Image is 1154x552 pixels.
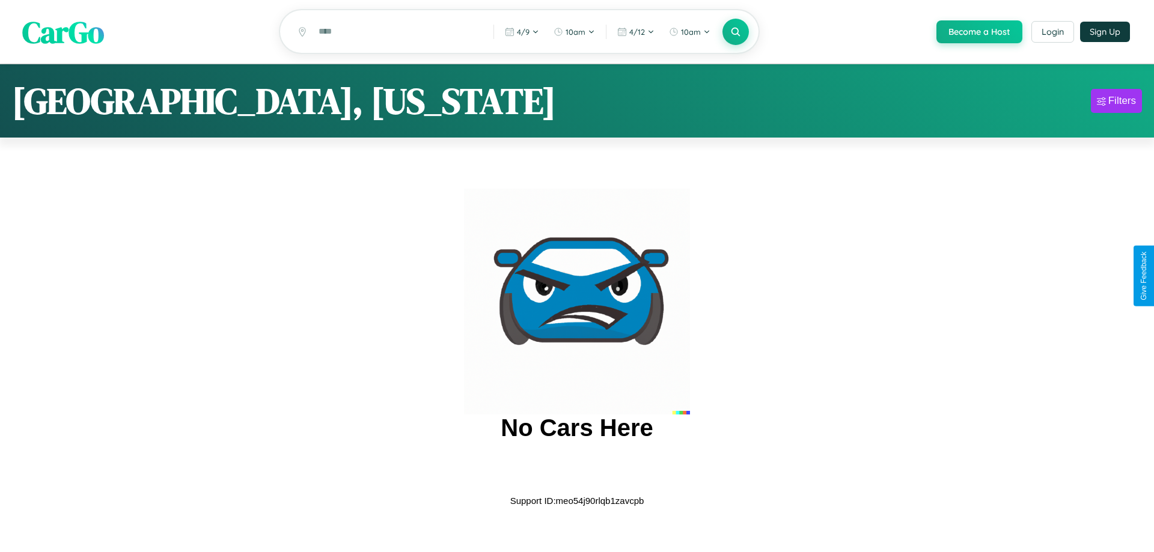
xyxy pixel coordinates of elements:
span: 4 / 12 [629,27,645,37]
button: Login [1031,21,1074,43]
button: 4/12 [611,22,661,41]
p: Support ID: meo54j90rlqb1zavcpb [510,493,644,509]
button: Filters [1091,89,1142,113]
span: CarGo [22,11,104,52]
span: 10am [681,27,701,37]
button: 10am [663,22,716,41]
img: car [464,189,690,414]
button: 4/9 [499,22,545,41]
button: Become a Host [936,20,1022,43]
button: 10am [548,22,601,41]
h1: [GEOGRAPHIC_DATA], [US_STATE] [12,76,556,126]
div: Filters [1108,95,1136,107]
h2: No Cars Here [501,414,653,441]
button: Sign Up [1080,22,1130,42]
span: 10am [566,27,585,37]
span: 4 / 9 [517,27,530,37]
div: Give Feedback [1140,252,1148,300]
